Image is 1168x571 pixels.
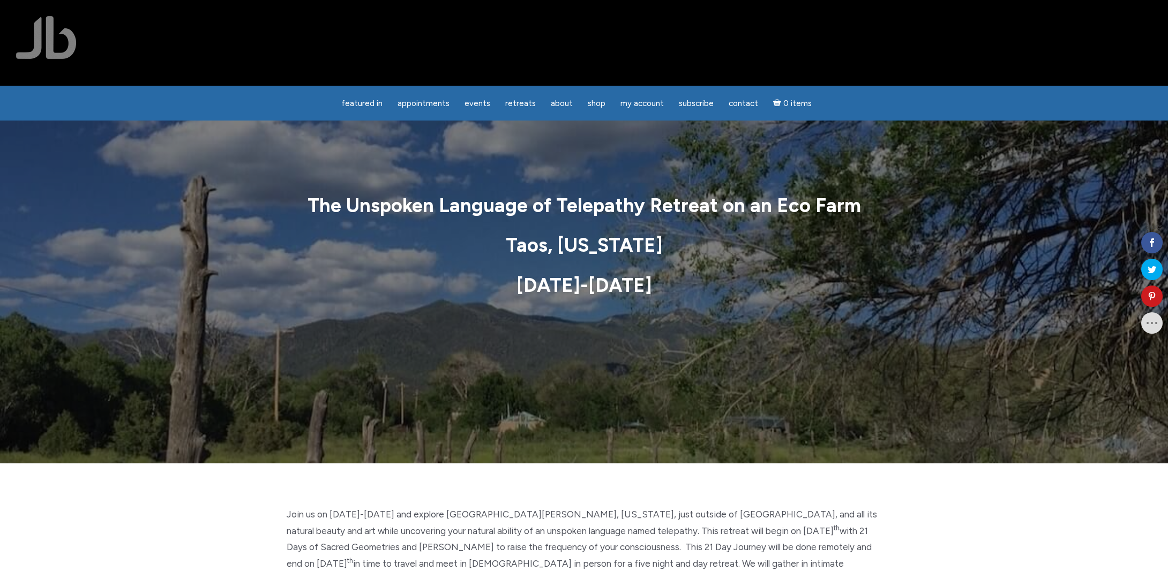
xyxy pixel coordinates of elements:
sup: th [834,524,840,532]
strong: Taos, [US_STATE] [506,234,663,257]
a: Appointments [391,93,456,114]
a: Events [458,93,497,114]
span: Shop [588,99,605,108]
span: My Account [620,99,664,108]
strong: [DATE]-[DATE] [516,274,652,297]
a: Cart0 items [767,92,818,114]
img: Jamie Butler. The Everyday Medium [16,16,77,59]
span: Subscribe [679,99,714,108]
a: Shop [581,93,612,114]
span: featured in [341,99,383,108]
i: Cart [773,99,783,108]
span: About [551,99,573,108]
sup: th [347,557,353,565]
span: 0 items [783,100,812,108]
span: Appointments [398,99,450,108]
strong: The Unspoken Language of Telepathy Retreat on an Eco Farm [308,194,861,217]
span: Retreats [505,99,536,108]
a: Retreats [499,93,542,114]
a: featured in [335,93,389,114]
a: Subscribe [672,93,720,114]
span: Shares [1145,224,1163,230]
a: About [544,93,579,114]
a: My Account [614,93,670,114]
span: Contact [729,99,758,108]
a: Contact [722,93,765,114]
span: Events [465,99,490,108]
